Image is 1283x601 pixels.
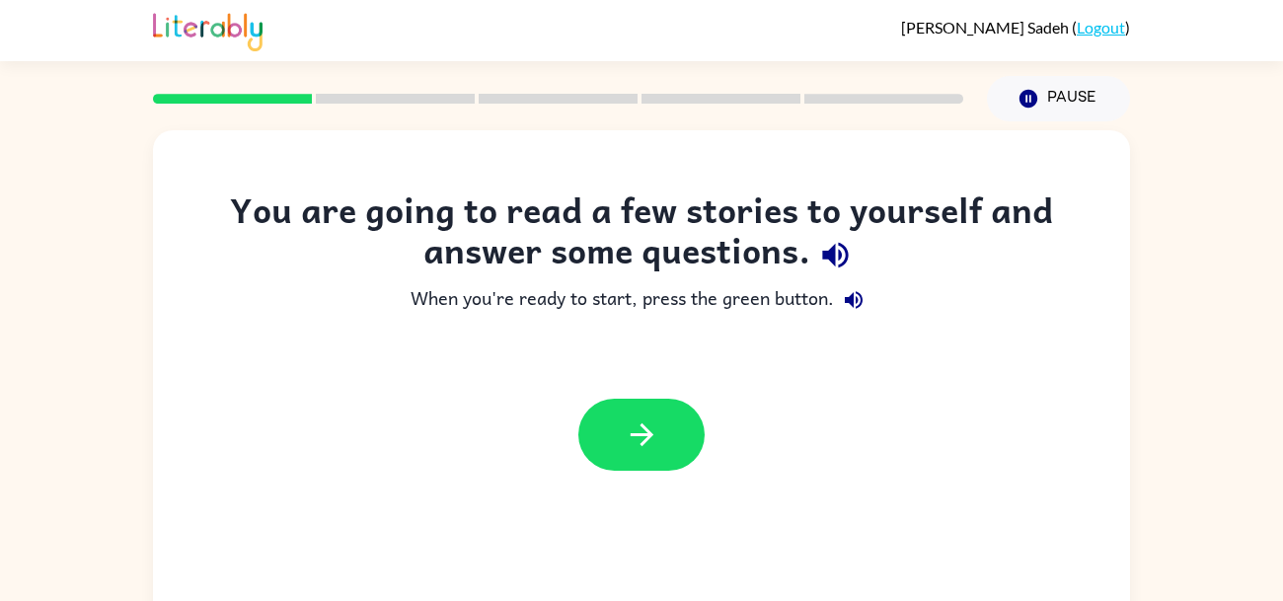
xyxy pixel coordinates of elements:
span: [PERSON_NAME] Sadeh [901,18,1072,37]
button: Pause [987,76,1130,121]
div: ( ) [901,18,1130,37]
div: When you're ready to start, press the green button. [192,280,1091,320]
img: Literably [153,8,263,51]
div: You are going to read a few stories to yourself and answer some questions. [192,189,1091,280]
a: Logout [1077,18,1125,37]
